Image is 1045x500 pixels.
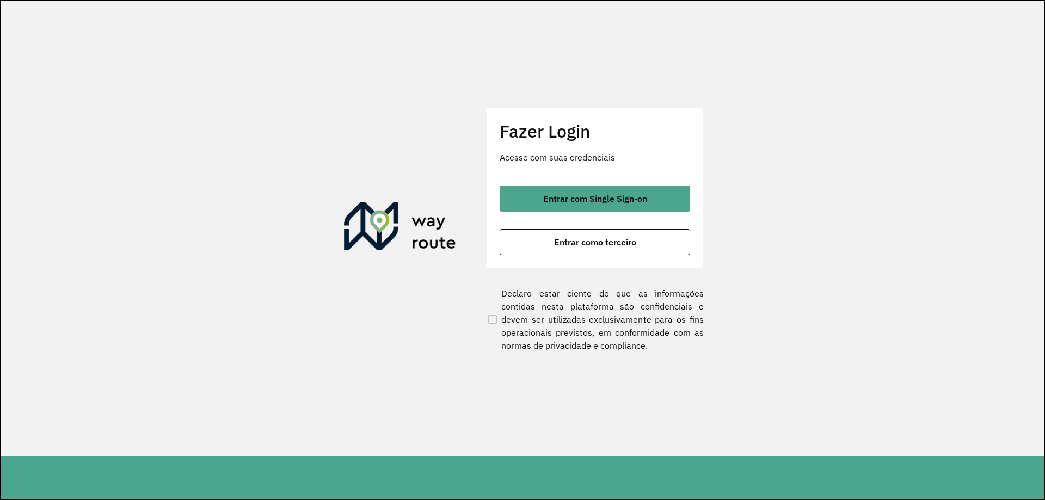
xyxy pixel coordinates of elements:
img: Roteirizador AmbevTech [344,202,456,255]
label: Declaro estar ciente de que as informações contidas nesta plataforma são confidenciais e devem se... [486,287,704,352]
span: Entrar como terceiro [554,238,636,246]
span: Entrar com Single Sign-on [543,194,647,203]
p: Acesse com suas credenciais [500,151,690,164]
button: button [500,186,690,212]
h2: Fazer Login [500,121,690,141]
button: button [500,229,690,255]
